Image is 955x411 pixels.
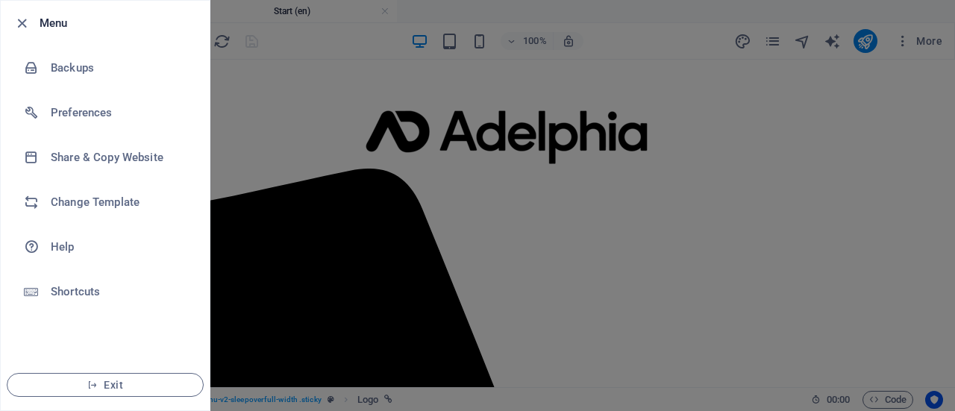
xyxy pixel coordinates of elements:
[51,148,189,166] h6: Share & Copy Website
[51,283,189,301] h6: Shortcuts
[19,379,191,391] span: Exit
[6,6,105,19] a: Skip to main content
[51,193,189,211] h6: Change Template
[1,225,210,269] a: Help
[51,59,189,77] h6: Backups
[7,373,204,397] button: Exit
[51,104,189,122] h6: Preferences
[40,14,198,32] h6: Menu
[51,238,189,256] h6: Help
